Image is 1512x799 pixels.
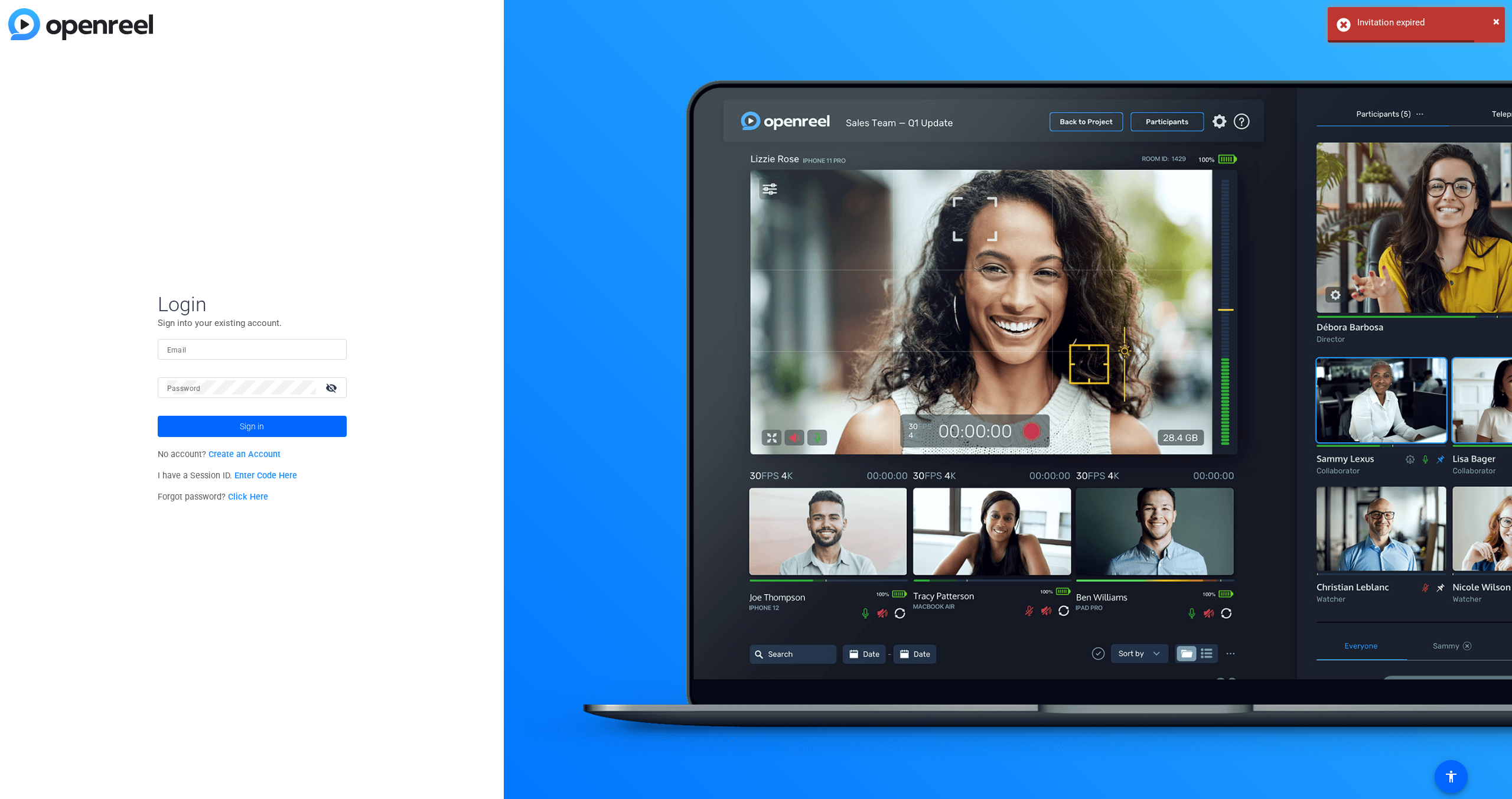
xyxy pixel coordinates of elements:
[158,492,269,502] span: Forgot password?
[1493,14,1500,28] span: ×
[318,379,347,396] mat-icon: visibility_off
[158,292,347,317] span: Login
[1357,16,1496,30] div: Invitation expired
[158,416,347,437] button: Sign in
[240,412,264,441] span: Sign in
[208,449,281,459] a: Create an Account
[1444,769,1458,784] mat-icon: accessibility
[167,346,187,354] mat-label: Email
[234,471,297,481] a: Enter Code Here
[228,492,268,502] a: Click Here
[167,342,337,356] input: Enter Email Address
[8,8,153,40] img: blue-gradient.svg
[158,449,281,459] span: No account?
[158,471,298,481] span: I have a Session ID.
[167,384,201,393] mat-label: Password
[1493,12,1500,30] button: Close
[158,317,347,330] p: Sign into your existing account.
